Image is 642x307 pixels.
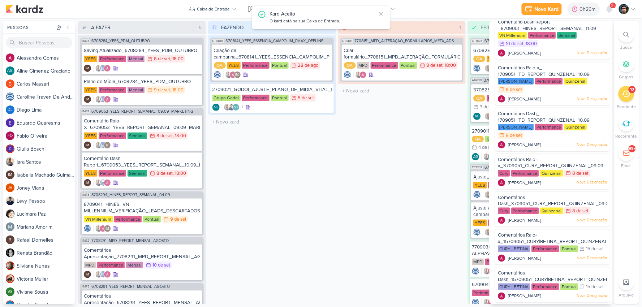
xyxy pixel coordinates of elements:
div: Performance [488,220,516,226]
input: + Novo kard [210,117,335,127]
div: YEES [474,182,487,189]
div: Joney Viana [6,183,14,192]
div: 10 de set [506,42,524,46]
img: Caroline Traven De Andrade [6,92,14,101]
img: kardz.app [6,5,43,13]
span: [PERSON_NAME] [508,96,541,102]
p: Pendente [617,103,636,110]
div: 28 de ago [298,63,319,68]
p: IM [86,98,89,101]
div: Comentários Apresentação_7708291_MPD_REPORT_MENSAL_AGOSTO [84,247,200,260]
div: J o n e y V i a n a [17,184,75,192]
div: 2709011_GODOI_AJUSTE_CAMPANHAS_ANOS_INICIAIS_META_VITAL [472,128,591,134]
p: AG [214,106,218,109]
img: Alessandra Gomes [99,225,107,232]
div: 6708282_YEES_TATUAPÉ_AJUSTE_SEGMENTAÇÃO_META_ADS [474,47,590,54]
img: Alessandra Gomes [498,255,505,262]
img: Alessandra Gomes [104,271,111,278]
div: Colaboradores: Iara Santos, Alessandra Gomes, Isabella Machado Guimarães [223,71,241,78]
div: Ajuste_6708081_YEES_PDM_SETEMBRO [474,174,590,180]
div: C a r o l i n e T r a v e n D e A n d r a d e [17,93,75,101]
p: IM [8,173,12,177]
div: , 18:00 [173,134,186,138]
div: Aline Gimenez Graciano [474,113,481,120]
div: 15 de set [586,247,604,251]
div: A l i n e G i m e n e z G r a c i a n o [17,67,75,75]
div: 4 de set [479,145,495,150]
p: Nova Designação [577,96,607,102]
div: 0h26m [580,5,598,13]
div: Performance [532,284,559,290]
input: Buscar Pessoas [6,37,72,48]
div: Colaboradores: Iara Santos, Alessandra Gomes [353,71,367,78]
p: Nova Designação [577,50,607,56]
img: Eduardo Quaresma [6,118,14,127]
img: Iara Santos [95,271,102,278]
div: Colaboradores: Iara Santos, Alessandra Gomes, Isabella Machado Guimarães [93,225,111,232]
p: Recorrente [616,133,637,139]
img: Iara Santos [225,71,232,78]
div: QA [214,62,226,69]
div: 8 de set [156,171,173,176]
span: Comentários Dash_15709051_CURY|BETINA_REPORT_QUINZENAL_16.09 [498,270,630,282]
span: [PERSON_NAME] [508,255,541,261]
p: Nova Designação [577,255,607,261]
p: Buscar [620,44,633,51]
span: Comentário Dash Report _8709051_HINES_REPORT_SEMANAL_11.09 [498,19,596,31]
p: IM [105,227,109,231]
img: Iara Santos [485,113,492,120]
div: Mensal [126,262,143,268]
div: Plano de Mídia_6708284_YEES_PDM_OUTUBRO [84,78,200,85]
img: Caroline Traven De Andrade [474,65,481,72]
div: Quinzenal [540,208,563,214]
span: 6708141_YEES_ESSENCIA_CAMPOLIM_PMAX_OFFLINE [226,39,324,43]
div: Colaboradores: Iara Santos, Alessandra Gomes, Isabella Machado Guimarães [483,229,501,236]
div: YEES [84,87,97,93]
div: 8 de set [573,171,589,176]
img: Iara Santos [95,179,102,186]
div: Criação da campanha_6708141_YEES_ESSENCIA_CAMPOLIM_PMAX_OFFLINE [214,47,330,60]
div: Criador(a): Aline Gimenez Graciano [472,153,479,160]
div: Criador(a): Caroline Traven De Andrade [472,268,479,275]
img: Giulia Boschi [6,144,14,153]
div: Colaboradores: Iara Santos, Caroline Traven De Andrade, Rafael Dornelles [93,142,111,149]
div: Saving Atualizado_6708284_YEES_PDM_OUTUBRO [84,47,200,54]
div: Grupo Godoi [212,95,241,101]
img: Nelito Junior [619,4,629,14]
div: 8 de set [427,63,443,68]
p: IM [86,67,89,70]
p: DL [8,108,13,112]
div: Pontual [561,284,578,290]
p: IM [86,273,89,277]
div: Comentário Raio-X_6709053_YEES_REPORT_SEMANAL_09.09_MARKETING [84,118,200,131]
div: MPD [357,62,369,69]
div: [PERSON_NAME] [498,78,534,85]
img: Lucimara Paz [6,209,14,218]
div: Colaboradores: Iara Santos, Alessandra Gomes, Isabella Machado Guimarães [483,191,501,198]
div: Pontual [271,95,289,101]
div: Colaboradores: Iara Santos, Levy Pessoa, Aline Gimenez Graciano, Alessandra Gomes [483,113,505,120]
img: Levy Pessoa [228,104,235,111]
span: IM78 [82,285,90,289]
div: Mensal [128,87,145,93]
div: 10 de set [152,263,170,268]
div: Isabella Machado Guimarães [104,225,111,232]
div: Comentário Dash Report_6709053_YEES_REPORT_SEMANAL_10.09_MARKETING [84,155,200,168]
img: Alessandra Gomes [104,179,111,186]
div: 10 [630,87,634,92]
span: 6708081_YEES_PDM_SETEMBRO [485,165,544,169]
img: Silviane Nunes [6,261,14,270]
span: IM73 [82,39,90,43]
img: Caroline Traven De Andrade [214,71,221,78]
p: AG [475,115,480,118]
div: 1 [457,24,464,31]
p: IM [86,144,89,147]
img: Alessandra Gomes [498,179,505,186]
div: Cury [487,95,499,101]
div: [PERSON_NAME] [498,124,534,130]
div: D i e g o L i m a [17,106,75,114]
div: Performance [99,133,126,139]
div: Aline Gimenez Graciano [212,104,220,111]
span: [PERSON_NAME] [508,142,541,148]
div: YEES [487,56,500,62]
